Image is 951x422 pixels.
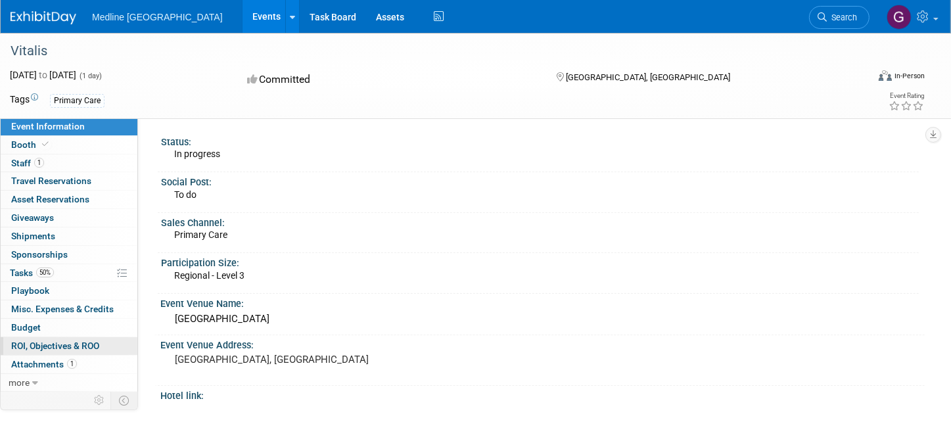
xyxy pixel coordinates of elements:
span: 50% [36,268,54,277]
span: Search [827,12,857,22]
span: 1 [67,359,77,369]
div: Event Rating [889,93,924,99]
span: In progress [174,149,220,159]
a: Playbook [1,282,137,300]
img: ExhibitDay [11,11,76,24]
td: Toggle Event Tabs [111,392,138,409]
div: Event Venue Address: [160,335,925,352]
td: Personalize Event Tab Strip [88,392,111,409]
span: Primary Care [174,229,227,240]
div: Vitalis [6,39,847,63]
a: Booth [1,136,137,154]
a: Attachments1 [1,356,137,373]
span: [DATE] [DATE] [10,70,76,80]
a: Budget [1,319,137,337]
span: Travel Reservations [11,176,91,186]
a: Staff1 [1,154,137,172]
a: Misc. Expenses & Credits [1,300,137,318]
span: Budget [11,322,41,333]
span: Giveaways [11,212,54,223]
img: Format-Inperson.png [879,70,892,81]
a: Event Information [1,118,137,135]
span: [GEOGRAPHIC_DATA], [GEOGRAPHIC_DATA] [567,72,731,82]
span: Tasks [10,268,54,278]
span: Regional - Level 3 [174,270,244,281]
span: Sponsorships [11,249,68,260]
a: Sponsorships [1,246,137,264]
div: Primary Care [50,94,104,108]
span: Attachments [11,359,77,369]
span: more [9,377,30,388]
a: Giveaways [1,209,137,227]
div: [GEOGRAPHIC_DATA] [170,309,915,329]
span: Staff [11,158,44,168]
div: Participation Size: [161,253,919,270]
div: Social Post: [161,172,919,189]
span: To do [174,189,197,200]
td: Tags [10,93,38,108]
span: Booth [11,139,51,150]
div: Committed [244,68,536,91]
pre: [GEOGRAPHIC_DATA], [GEOGRAPHIC_DATA] [175,354,465,365]
a: Travel Reservations [1,172,137,190]
a: Asset Reservations [1,191,137,208]
span: (1 day) [78,72,102,80]
a: ROI, Objectives & ROO [1,337,137,355]
div: Hotel link: [160,386,925,402]
div: Status: [161,132,919,149]
span: ROI, Objectives & ROO [11,340,99,351]
span: Event Information [11,121,85,131]
span: Misc. Expenses & Credits [11,304,114,314]
a: Shipments [1,227,137,245]
a: Search [809,6,870,29]
div: Event Venue Name: [160,294,925,310]
a: more [1,374,137,392]
span: Playbook [11,285,49,296]
span: Asset Reservations [11,194,89,204]
a: Tasks50% [1,264,137,282]
span: Shipments [11,231,55,241]
div: In-Person [894,71,925,81]
i: Booth reservation complete [42,141,49,148]
div: Event Format [789,68,925,88]
img: Gillian Kerr [887,5,912,30]
div: Sales Channel: [161,213,919,229]
span: Medline [GEOGRAPHIC_DATA] [92,12,223,22]
span: to [37,70,49,80]
span: 1 [34,158,44,168]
